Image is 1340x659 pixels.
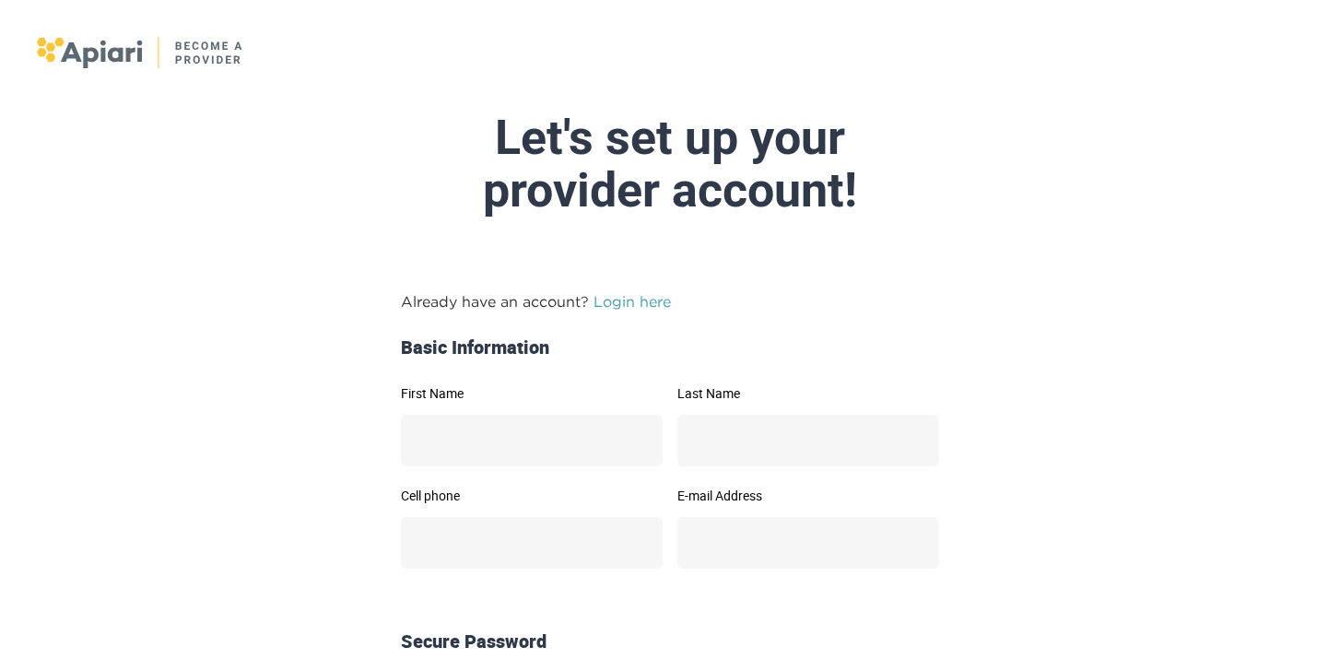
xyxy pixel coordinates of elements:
[401,290,939,312] p: Already have an account?
[594,293,671,310] a: Login here
[677,387,939,400] label: Last Name
[401,387,663,400] label: First Name
[394,335,946,361] div: Basic Information
[394,629,946,655] div: Secure Password
[235,112,1105,217] div: Let's set up your provider account!
[37,37,244,68] img: logo
[677,489,939,502] label: E-mail Address
[401,489,663,502] label: Cell phone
